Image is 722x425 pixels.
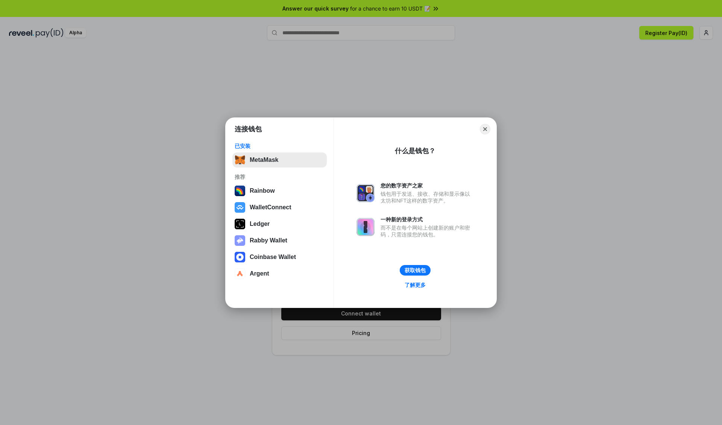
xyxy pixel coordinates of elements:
[395,146,435,155] div: 什么是钱包？
[235,219,245,229] img: svg+xml,%3Csvg%20xmlns%3D%22http%3A%2F%2Fwww.w3.org%2F2000%2Fsvg%22%20width%3D%2228%22%20height%3...
[356,218,375,236] img: svg+xml,%3Csvg%20xmlns%3D%22http%3A%2F%2Fwww.w3.org%2F2000%2Fsvg%22%20fill%3D%22none%22%20viewBox...
[381,216,474,223] div: 一种新的登录方式
[250,221,270,227] div: Ledger
[235,235,245,246] img: svg+xml,%3Csvg%20xmlns%3D%22http%3A%2F%2Fwww.w3.org%2F2000%2Fsvg%22%20fill%3D%22none%22%20viewBox...
[381,190,474,204] div: 钱包用于发送、接收、存储和显示像以太坊和NFT这样的数字资产。
[235,143,325,149] div: 已安装
[250,204,291,211] div: WalletConnect
[235,155,245,165] img: svg+xml,%3Csvg%20fill%3D%22none%22%20height%3D%2233%22%20viewBox%3D%220%200%2035%2033%22%20width%...
[250,237,287,244] div: Rabby Wallet
[405,267,426,274] div: 获取钱包
[480,124,490,134] button: Close
[232,200,327,215] button: WalletConnect
[400,280,430,290] a: 了解更多
[235,174,325,180] div: 推荐
[235,252,245,262] img: svg+xml,%3Csvg%20width%3D%2228%22%20height%3D%2228%22%20viewBox%3D%220%200%2028%2028%22%20fill%3D...
[232,233,327,248] button: Rabby Wallet
[250,254,296,260] div: Coinbase Wallet
[232,216,327,232] button: Ledger
[405,282,426,288] div: 了解更多
[232,183,327,198] button: Rainbow
[232,266,327,281] button: Argent
[235,186,245,196] img: svg+xml,%3Csvg%20width%3D%22120%22%20height%3D%22120%22%20viewBox%3D%220%200%20120%20120%22%20fil...
[381,224,474,238] div: 而不是在每个网站上创建新的账户和密码，只需连接您的钱包。
[250,157,278,163] div: MetaMask
[235,268,245,279] img: svg+xml,%3Csvg%20width%3D%2228%22%20height%3D%2228%22%20viewBox%3D%220%200%2028%2028%22%20fill%3D...
[381,182,474,189] div: 您的数字资产之家
[232,250,327,265] button: Coinbase Wallet
[235,202,245,213] img: svg+xml,%3Csvg%20width%3D%2228%22%20height%3D%2228%22%20viewBox%3D%220%200%2028%2028%22%20fill%3D...
[232,152,327,168] button: MetaMask
[356,184,375,202] img: svg+xml,%3Csvg%20xmlns%3D%22http%3A%2F%2Fwww.w3.org%2F2000%2Fsvg%22%20fill%3D%22none%22%20viewBox...
[250,270,269,277] div: Argent
[250,187,275,194] div: Rainbow
[400,265,431,276] button: 获取钱包
[235,125,262,134] h1: 连接钱包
